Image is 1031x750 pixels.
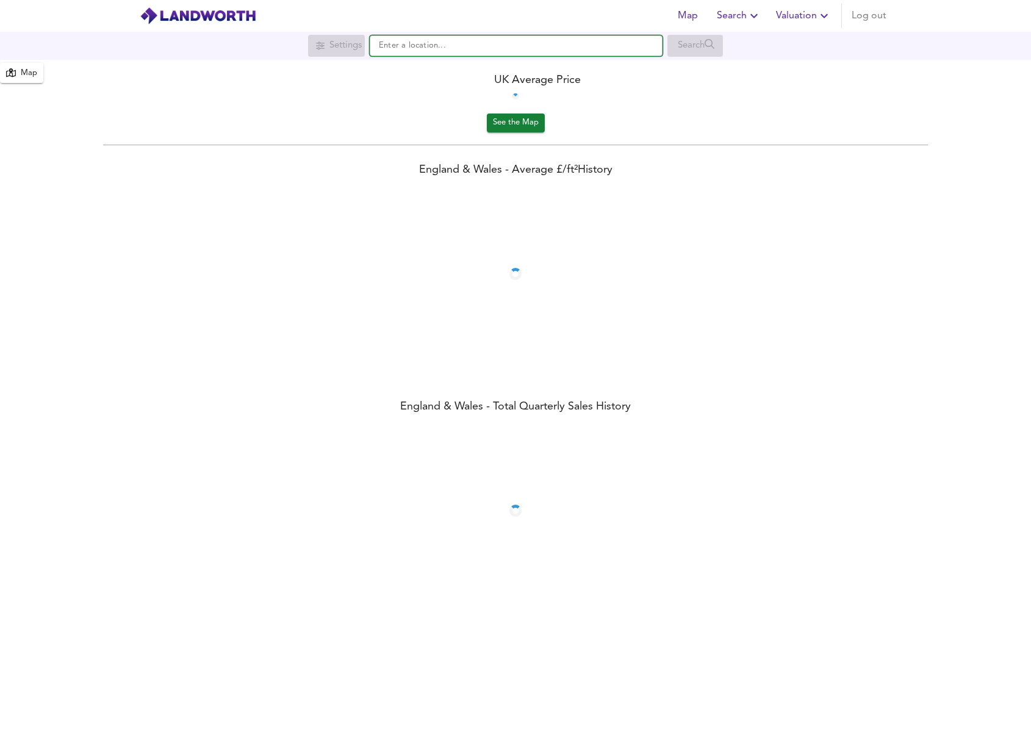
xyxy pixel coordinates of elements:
[21,67,37,81] div: Map
[771,4,836,28] button: Valuation
[776,7,832,24] span: Valuation
[667,35,723,57] div: Search for a location first or explore the map
[308,35,365,57] div: Search for a location first or explore the map
[717,7,761,24] span: Search
[487,114,545,132] button: See the Map
[370,35,663,56] input: Enter a location...
[140,7,256,25] img: logo
[668,4,707,28] button: Map
[852,7,886,24] span: Log out
[493,116,539,130] span: See the Map
[847,4,891,28] button: Log out
[673,7,702,24] span: Map
[712,4,766,28] button: Search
